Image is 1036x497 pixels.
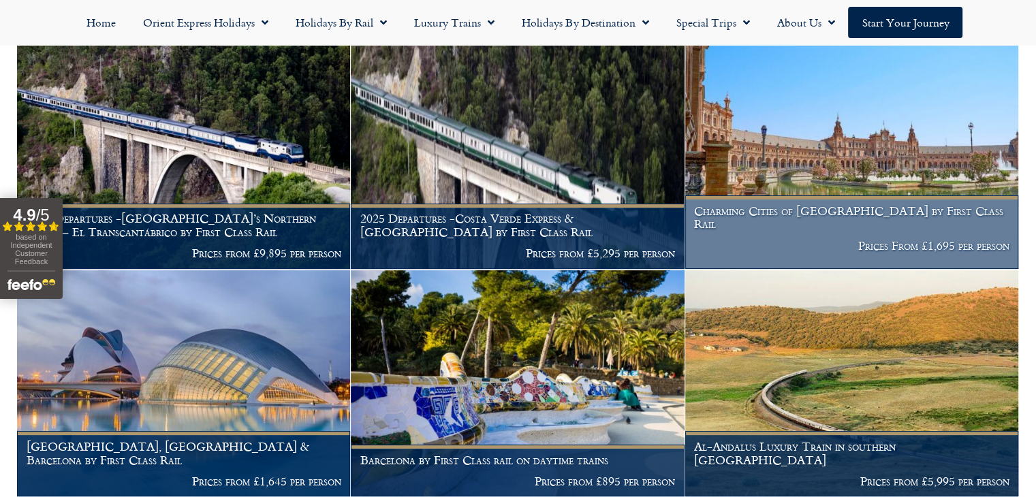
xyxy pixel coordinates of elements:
[17,42,351,270] a: 2025 Departures -[GEOGRAPHIC_DATA]’s Northern Coast – El Transcantábrico by First Class Rail Pric...
[694,204,1009,231] h1: Charming Cities of [GEOGRAPHIC_DATA] by First Class Rail
[282,7,401,38] a: Holidays by Rail
[763,7,848,38] a: About Us
[27,246,341,260] p: Prices from £9,895 per person
[360,212,675,238] h1: 2025 Departures -Costa Verde Express & [GEOGRAPHIC_DATA] by First Class Rail
[694,239,1009,253] p: Prices From £1,695 per person
[662,7,763,38] a: Special Trips
[27,440,341,466] h1: [GEOGRAPHIC_DATA], [GEOGRAPHIC_DATA] & Barcelona by First Class Rail
[685,42,1019,270] a: Charming Cities of [GEOGRAPHIC_DATA] by First Class Rail Prices From £1,695 per person
[27,475,341,488] p: Prices from £1,645 per person
[360,453,675,467] h1: Barcelona by First Class rail on daytime trains
[73,7,129,38] a: Home
[129,7,282,38] a: Orient Express Holidays
[351,42,685,270] a: 2025 Departures -Costa Verde Express & [GEOGRAPHIC_DATA] by First Class Rail Prices from £5,295 p...
[694,475,1009,488] p: Prices from £5,995 per person
[694,440,1009,466] h1: Al-Andalus Luxury Train in southern [GEOGRAPHIC_DATA]
[401,7,508,38] a: Luxury Trains
[7,7,1029,38] nav: Menu
[360,475,675,488] p: Prices from £895 per person
[508,7,662,38] a: Holidays by Destination
[27,212,341,238] h1: 2025 Departures -[GEOGRAPHIC_DATA]’s Northern Coast – El Transcantábrico by First Class Rail
[360,246,675,260] p: Prices from £5,295 per person
[848,7,962,38] a: Start your Journey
